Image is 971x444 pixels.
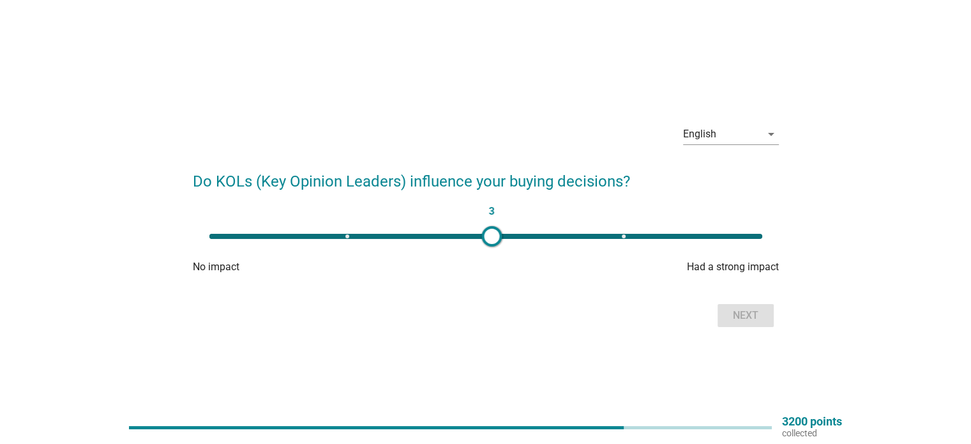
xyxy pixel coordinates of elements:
p: 3200 points [782,416,842,427]
div: Had a strong impact [583,259,779,275]
i: arrow_drop_down [764,126,779,142]
div: No impact [193,259,388,275]
h2: Do KOLs (Key Opinion Leaders) influence your buying decisions? [193,157,779,193]
p: collected [782,427,842,439]
span: 3 [485,203,498,220]
div: English [683,128,716,140]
